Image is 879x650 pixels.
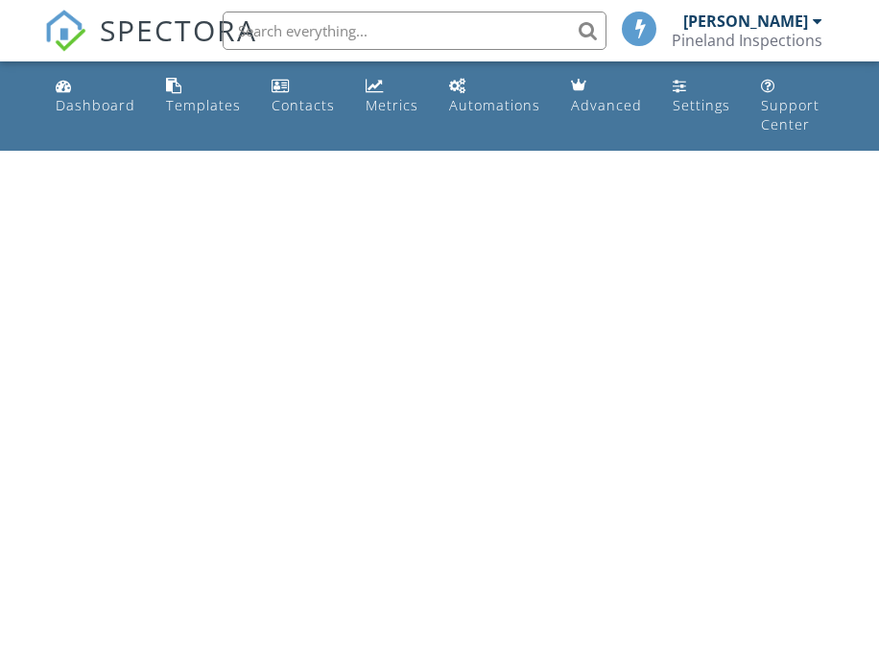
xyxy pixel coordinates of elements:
[571,96,642,114] div: Advanced
[449,96,540,114] div: Automations
[563,69,650,124] a: Advanced
[358,69,426,124] a: Metrics
[166,96,241,114] div: Templates
[672,31,822,50] div: Pineland Inspections
[441,69,548,124] a: Automations (Basic)
[56,96,135,114] div: Dashboard
[264,69,343,124] a: Contacts
[366,96,418,114] div: Metrics
[272,96,335,114] div: Contacts
[673,96,730,114] div: Settings
[761,96,820,133] div: Support Center
[665,69,738,124] a: Settings
[44,26,257,66] a: SPECTORA
[683,12,808,31] div: [PERSON_NAME]
[48,69,143,124] a: Dashboard
[753,69,831,143] a: Support Center
[158,69,249,124] a: Templates
[44,10,86,52] img: The Best Home Inspection Software - Spectora
[223,12,606,50] input: Search everything...
[100,10,257,50] span: SPECTORA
